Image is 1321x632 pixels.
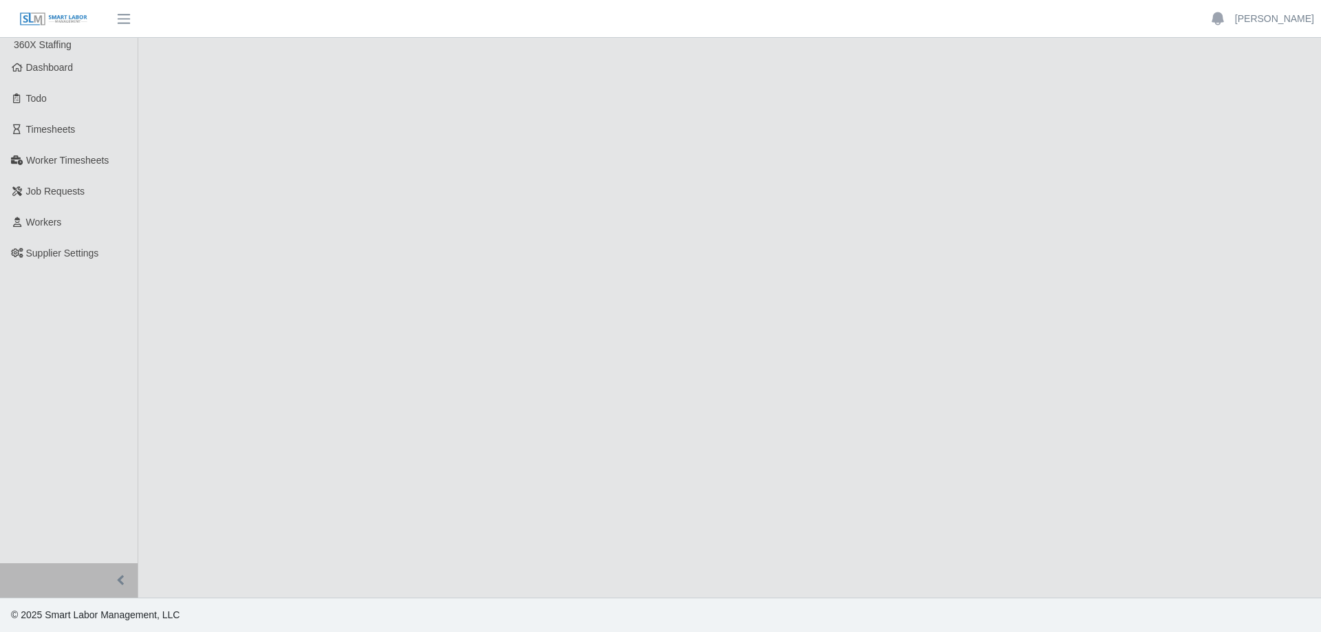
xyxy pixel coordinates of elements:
span: Workers [26,217,62,228]
span: Job Requests [26,186,85,197]
span: Timesheets [26,124,76,135]
span: Dashboard [26,62,74,73]
span: © 2025 Smart Labor Management, LLC [11,609,180,620]
span: Todo [26,93,47,104]
span: Supplier Settings [26,248,99,259]
img: SLM Logo [19,12,88,27]
span: 360X Staffing [14,39,72,50]
span: Worker Timesheets [26,155,109,166]
a: [PERSON_NAME] [1235,12,1314,26]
